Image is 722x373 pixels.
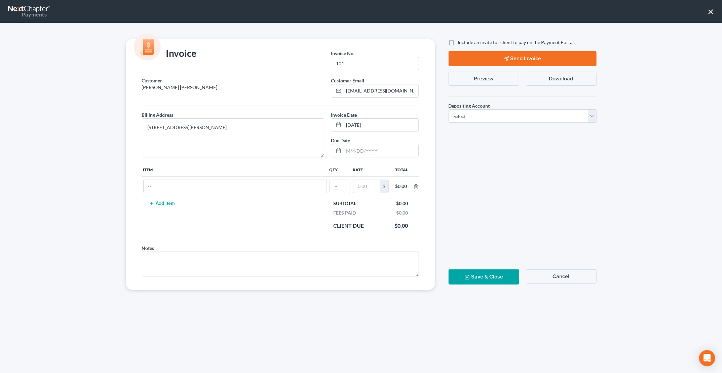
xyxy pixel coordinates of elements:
th: Total [390,163,414,176]
span: Invoice No. [331,50,354,56]
span: Billing Address [142,112,174,118]
button: Save & Close [449,269,519,285]
span: Invoice Date [331,112,357,118]
th: Qty [328,163,352,176]
button: Add Item [147,201,177,206]
div: $0.00 [393,200,412,207]
div: $ [380,180,388,193]
img: icon-money-cc55cd5b71ee43c44ef0efbab91310903cbf28f8221dba23c0d5ca797e203e98.svg [134,34,161,61]
span: Include an invite for client to pay on the Payment Portal. [458,39,575,45]
span: Customer Email [331,78,364,83]
input: -- [330,180,350,193]
p: [PERSON_NAME] [PERSON_NAME] [142,84,325,91]
div: $0.00 [391,222,412,230]
div: Fees Paid [330,210,359,216]
input: MM/DD/YYYY [344,144,418,157]
div: Subtotal [330,200,360,207]
div: $0.00 [395,183,408,190]
div: $0.00 [393,210,412,216]
input: MM/DD/YYYY [344,119,418,132]
button: Cancel [526,269,597,284]
a: Payments [8,3,51,20]
input: -- [144,180,327,193]
button: Send Invoice [449,51,597,66]
label: Notes [142,245,154,252]
th: Item [142,163,328,176]
div: Client Due [330,222,368,230]
button: Preview [449,72,519,86]
label: Customer [142,77,162,84]
label: Due Date [331,137,350,144]
button: Download [526,72,597,86]
th: Rate [352,163,390,176]
input: Enter email... [344,84,418,97]
span: Depositing Account [449,103,490,109]
input: -- [331,57,418,70]
div: Payments [8,11,47,18]
button: × [708,6,714,17]
div: Open Intercom Messenger [699,350,715,366]
input: 0.00 [353,180,380,193]
div: Invoice [139,47,200,61]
